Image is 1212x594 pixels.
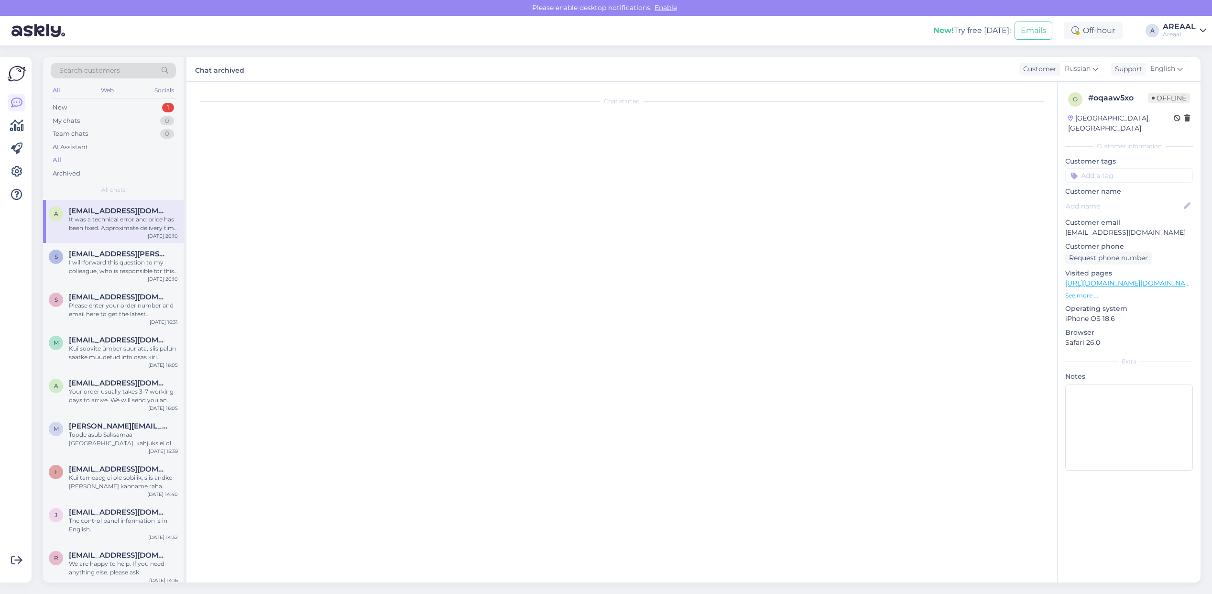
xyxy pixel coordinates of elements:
div: Try free [DATE]: [933,25,1011,36]
span: All chats [101,186,126,194]
div: Please enter your order number and email here to get the latest information on your order deliver... [69,301,178,319]
div: Kui soovite ümber suunata, siis palun saatke muudetud info osas kiri [EMAIL_ADDRESS][DOMAIN_NAME]... [69,344,178,362]
span: alanklaus2007@gmail.com [69,207,168,215]
div: Team chats [53,129,88,139]
p: Notes [1065,372,1193,382]
p: Customer name [1065,187,1193,197]
div: I will forward this question to my colleague, who is responsible for this. The reply will be here... [69,258,178,275]
div: # oqaaw5xo [1088,92,1148,104]
div: [DATE] 14:40 [147,491,178,498]
span: M [54,339,59,346]
p: Safari 26.0 [1065,338,1193,348]
div: Areaal [1163,31,1196,38]
div: AI Assistant [53,143,88,152]
div: It was a technical error and price has been fixed. Approximate delivery time 2 weeks. [69,215,178,232]
span: silja.nellis@gmail.com [69,250,168,258]
p: [EMAIL_ADDRESS][DOMAIN_NAME] [1065,228,1193,238]
div: We are happy to help. If you need anything else, please ask. [69,560,178,577]
div: Web [99,84,116,97]
div: Customer information [1065,142,1193,151]
p: iPhone OS 18.6 [1065,314,1193,324]
div: [DATE] 14:16 [149,577,178,584]
div: Support [1111,64,1142,74]
div: Customer [1019,64,1057,74]
span: I [55,468,57,475]
span: Marilin.laud@gmail.com [69,422,168,430]
input: Add name [1066,201,1182,211]
label: Chat archived [195,63,244,76]
div: New [53,103,67,112]
b: New! [933,26,954,35]
div: [DATE] 16:05 [148,405,178,412]
p: Customer email [1065,218,1193,228]
div: All [53,155,61,165]
div: Off-hour [1064,22,1123,39]
div: [DATE] 20:10 [148,232,178,240]
input: Add a tag [1065,168,1193,183]
div: [DATE] 16:05 [148,362,178,369]
div: All [51,84,62,97]
div: [DATE] 16:31 [150,319,178,326]
span: English [1150,64,1175,74]
span: a [54,382,58,389]
div: Archived [53,169,80,178]
span: Russian [1065,64,1091,74]
div: Extra [1065,357,1193,366]
span: s [55,253,58,260]
span: o [1073,96,1078,103]
span: r [54,554,58,561]
div: Socials [153,84,176,97]
span: Sergei1045@mail.ru [69,293,168,301]
div: The control panel information is in English. [69,517,178,534]
span: jelena.fironova@gmail.com [69,508,168,517]
span: Offline [1148,93,1190,103]
div: [DATE] 20:10 [148,275,178,283]
span: Enable [652,3,680,12]
div: Chat started [196,97,1048,106]
div: [DATE] 14:32 [148,534,178,541]
div: 0 [160,129,174,139]
div: Your order usually takes 3-7 working days to arrive. We will send you an email with the exact del... [69,387,178,405]
div: [DATE] 15:39 [149,448,178,455]
span: Search customers [59,66,120,76]
span: S [55,296,58,303]
a: AREAALAreaal [1163,23,1206,38]
div: 1 [162,103,174,112]
p: Customer phone [1065,242,1193,252]
button: Emails [1015,22,1052,40]
span: M [54,425,59,432]
p: Visited pages [1065,268,1193,278]
span: j [55,511,57,518]
p: Browser [1065,328,1193,338]
div: 0 [160,116,174,126]
span: aleksejdegtjarjov@gmail.com [69,379,168,387]
img: Askly Logo [8,65,26,83]
div: My chats [53,116,80,126]
span: a [54,210,58,217]
span: Maris.sillaste@gmail.com [69,336,168,344]
div: Request phone number [1065,252,1152,264]
div: [GEOGRAPHIC_DATA], [GEOGRAPHIC_DATA] [1068,113,1174,133]
span: Iris.juhani@gmail.com [69,465,168,473]
p: Customer tags [1065,156,1193,166]
p: Operating system [1065,304,1193,314]
span: ristofuchs@gmail.com [69,551,168,560]
div: A [1146,24,1159,37]
p: See more ... [1065,291,1193,300]
div: AREAAL [1163,23,1196,31]
div: Kui tarneaeg ei ole sobilik, siis andke [PERSON_NAME] kanname raha tagasi [69,473,178,491]
div: Toode asub Saksamaa [GEOGRAPHIC_DATA], kahjuks ei ole võimalik. Vabandame [69,430,178,448]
